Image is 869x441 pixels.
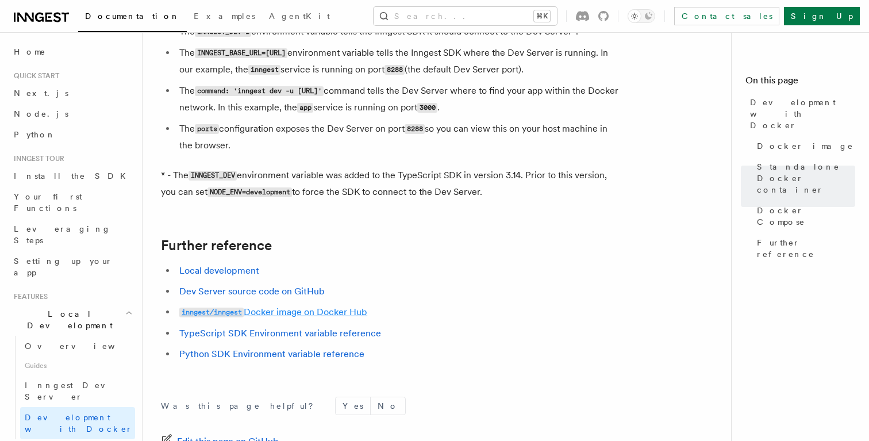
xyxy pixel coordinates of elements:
[20,407,135,439] a: Development with Docker
[9,304,135,336] button: Local Development
[25,342,143,351] span: Overview
[628,9,655,23] button: Toggle dark mode
[195,124,219,134] code: ports
[752,156,855,200] a: Standalone Docker container
[9,186,135,218] a: Your first Functions
[9,71,59,80] span: Quick start
[179,306,367,317] a: inngest/inngestDocker image on Docker Hub
[176,83,621,116] li: The command tells the Dev Server where to find your app within the Docker network. In this exampl...
[262,3,337,31] a: AgentKit
[194,11,255,21] span: Examples
[179,328,381,339] a: TypeScript SDK Environment variable reference
[9,308,125,331] span: Local Development
[9,41,135,62] a: Home
[745,74,855,92] h4: On this page
[161,237,272,254] a: Further reference
[187,3,262,31] a: Examples
[179,348,364,359] a: Python SDK Environment variable reference
[336,397,370,415] button: Yes
[405,124,425,134] code: 8288
[757,140,853,152] span: Docker image
[9,103,135,124] a: Node.js
[161,167,621,201] p: * - The environment variable was added to the TypeScript SDK in version 3.14. Prior to this versi...
[20,356,135,375] span: Guides
[757,205,855,228] span: Docker Compose
[14,46,46,57] span: Home
[269,11,330,21] span: AgentKit
[9,154,64,163] span: Inngest tour
[207,187,292,197] code: NODE_ENV=development
[20,336,135,356] a: Overview
[374,7,557,25] button: Search...⌘K
[14,256,113,277] span: Setting up your app
[78,3,187,32] a: Documentation
[417,103,437,113] code: 3000
[14,171,133,181] span: Install the SDK
[752,136,855,156] a: Docker image
[14,130,56,139] span: Python
[176,121,621,154] li: The configuration exposes the Dev Server on port so you can view this on your host machine in the...
[757,161,855,195] span: Standalone Docker container
[161,400,321,412] p: Was this page helpful?
[9,166,135,186] a: Install the SDK
[9,83,135,103] a: Next.js
[674,7,779,25] a: Contact sales
[784,7,860,25] a: Sign Up
[195,86,324,96] code: command: 'inngest dev -u [URL]'
[752,232,855,264] a: Further reference
[297,103,313,113] code: app
[9,292,48,301] span: Features
[757,237,855,260] span: Further reference
[750,97,855,131] span: Development with Docker
[179,286,325,297] a: Dev Server source code on GitHub
[14,192,82,213] span: Your first Functions
[384,65,405,75] code: 8288
[9,336,135,439] div: Local Development
[189,171,237,181] code: INNGEST_DEV
[534,10,550,22] kbd: ⌘K
[9,251,135,283] a: Setting up your app
[20,375,135,407] a: Inngest Dev Server
[179,265,259,276] a: Local development
[9,124,135,145] a: Python
[248,65,280,75] code: inngest
[14,109,68,118] span: Node.js
[85,11,180,21] span: Documentation
[25,413,133,434] span: Development with Docker
[745,92,855,136] a: Development with Docker
[179,308,244,317] code: inngest/inngest
[371,397,405,415] button: No
[176,45,621,78] li: The environment variable tells the Inngest SDK where the Dev Server is running. In our example, t...
[25,381,123,401] span: Inngest Dev Server
[14,224,111,245] span: Leveraging Steps
[14,89,68,98] span: Next.js
[9,218,135,251] a: Leveraging Steps
[195,48,287,58] code: INNGEST_BASE_URL=[URL]
[752,200,855,232] a: Docker Compose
